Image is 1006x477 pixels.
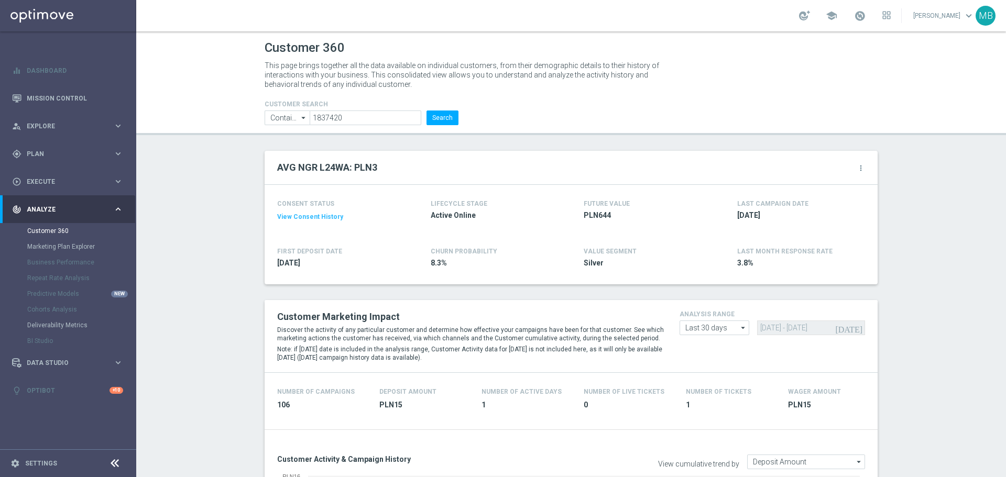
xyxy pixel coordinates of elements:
[277,310,664,323] h2: Customer Marketing Impact
[12,177,113,186] div: Execute
[277,326,664,342] p: Discover the activity of any particular customer and determine how effective your campaigns have ...
[27,317,135,333] div: Deliverability Metrics
[113,176,123,186] i: keyboard_arrow_right
[788,400,878,410] span: PLN15
[482,388,562,395] h4: Number of Active Days
[299,111,309,125] i: arrow_drop_down
[12,205,113,214] div: Analyze
[680,320,749,335] input: analysis range
[12,121,21,131] i: person_search
[379,388,436,395] h4: Deposit Amount
[737,210,860,220] span: 2025-09-08
[27,227,109,235] a: Customer 360
[431,258,553,268] span: 8.3%
[27,84,123,112] a: Mission Control
[12,149,113,159] div: Plan
[265,40,878,56] h1: Customer 360
[113,121,123,131] i: keyboard_arrow_right
[482,400,571,410] span: 1
[379,400,469,410] span: PLN15
[12,386,124,395] button: lightbulb Optibot +10
[27,333,135,349] div: BI Studio
[738,321,749,335] i: arrow_drop_down
[857,164,865,172] i: more_vert
[27,123,113,129] span: Explore
[111,291,128,297] div: NEW
[680,310,865,318] h4: analysis range
[686,388,751,395] h4: Number Of Tickets
[12,386,21,395] i: lightbulb
[737,248,833,255] span: LAST MONTH RESPONSE RATE
[27,223,135,239] div: Customer 360
[27,242,109,251] a: Marketing Plan Explorer
[963,10,975,21] span: keyboard_arrow_down
[27,286,135,302] div: Predictive Models
[12,94,124,103] button: Mission Control
[912,8,976,24] a: [PERSON_NAME]keyboard_arrow_down
[113,204,123,214] i: keyboard_arrow_right
[584,258,706,268] span: Silver
[12,149,21,159] i: gps_fixed
[265,61,668,89] p: This page brings together all the data available on individual customers, from their demographic ...
[584,400,673,410] span: 0
[686,400,775,410] span: 1
[12,122,124,130] button: person_search Explore keyboard_arrow_right
[265,110,310,125] input: Contains
[584,200,630,207] h4: FUTURE VALUE
[12,57,123,84] div: Dashboard
[277,388,355,395] h4: Number of Campaigns
[12,376,123,404] div: Optibot
[12,359,124,367] button: Data Studio keyboard_arrow_right
[113,358,123,368] i: keyboard_arrow_right
[431,200,487,207] h4: LIFECYCLE STAGE
[431,210,553,220] span: Active Online
[277,258,400,268] span: 2020-07-19
[12,150,124,158] button: gps_fixed Plan keyboard_arrow_right
[27,239,135,254] div: Marketing Plan Explorer
[27,179,113,185] span: Execute
[658,460,739,469] label: View cumulative trend by
[737,258,860,268] span: 3.8%
[10,459,20,468] i: settings
[584,388,664,395] h4: Number Of Live Tickets
[826,10,837,21] span: school
[431,248,497,255] span: CHURN PROBABILITY
[27,254,135,270] div: Business Performance
[427,110,458,125] button: Search
[12,205,124,214] button: track_changes Analyze keyboard_arrow_right
[27,360,113,366] span: Data Studio
[277,161,377,174] h2: AVG NGR L24WA: PLN3
[113,149,123,159] i: keyboard_arrow_right
[110,387,123,394] div: +10
[27,376,110,404] a: Optibot
[584,248,637,255] h4: VALUE SEGMENT
[277,248,342,255] h4: FIRST DEPOSIT DATE
[737,200,808,207] h4: LAST CAMPAIGN DATE
[12,121,113,131] div: Explore
[27,151,113,157] span: Plan
[12,178,124,186] div: play_circle_outline Execute keyboard_arrow_right
[277,454,563,464] h3: Customer Activity & Campaign History
[27,270,135,286] div: Repeat Rate Analysis
[27,206,113,213] span: Analyze
[854,455,865,469] i: arrow_drop_down
[265,101,458,108] h4: CUSTOMER SEARCH
[310,110,421,125] input: Enter CID, Email, name or phone
[277,213,343,221] button: View Consent History
[12,66,124,75] button: equalizer Dashboard
[976,6,996,26] div: MB
[27,302,135,317] div: Cohorts Analysis
[277,400,367,410] span: 106
[584,210,706,220] span: PLN644
[12,66,21,75] i: equalizer
[788,388,841,395] h4: Wager Amount
[25,460,57,467] a: Settings
[27,57,123,84] a: Dashboard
